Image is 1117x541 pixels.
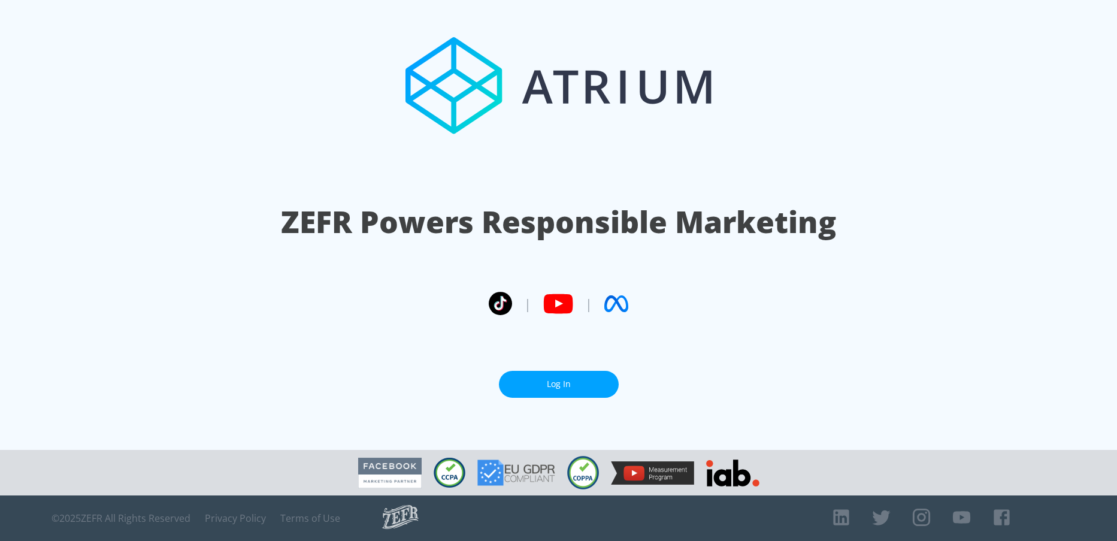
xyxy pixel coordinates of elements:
img: IAB [706,460,759,486]
a: Privacy Policy [205,512,266,524]
img: COPPA Compliant [567,456,599,489]
span: | [524,295,531,313]
a: Terms of Use [280,512,340,524]
h1: ZEFR Powers Responsible Marketing [281,201,836,243]
img: CCPA Compliant [434,458,465,488]
img: Facebook Marketing Partner [358,458,422,488]
img: YouTube Measurement Program [611,461,694,485]
img: GDPR Compliant [477,460,555,486]
a: Log In [499,371,619,398]
span: © 2025 ZEFR All Rights Reserved [52,512,190,524]
span: | [585,295,592,313]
